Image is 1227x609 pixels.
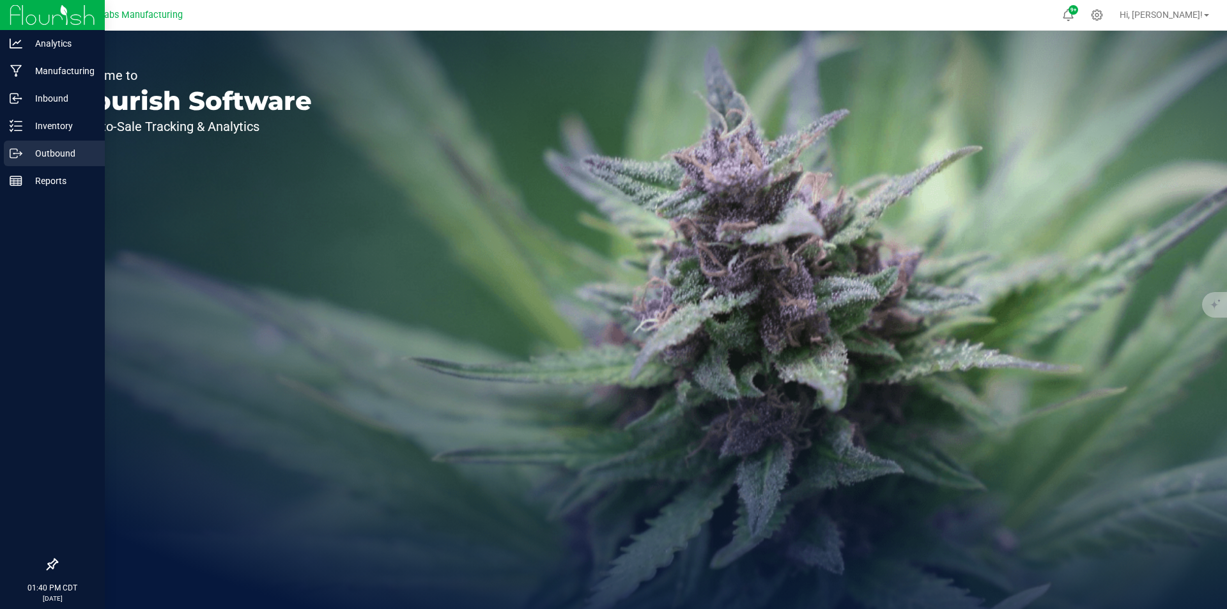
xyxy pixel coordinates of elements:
p: [DATE] [6,594,99,603]
p: Outbound [22,146,99,161]
inline-svg: Reports [10,174,22,187]
inline-svg: Inbound [10,92,22,105]
div: Manage settings [1089,9,1105,21]
p: Reports [22,173,99,189]
inline-svg: Inventory [10,119,22,132]
p: Welcome to [69,69,312,82]
inline-svg: Manufacturing [10,65,22,77]
p: Inbound [22,91,99,106]
p: Inventory [22,118,99,134]
inline-svg: Outbound [10,147,22,160]
p: 01:40 PM CDT [6,582,99,594]
p: Analytics [22,36,99,51]
span: Hi, [PERSON_NAME]! [1120,10,1203,20]
span: Teal Labs Manufacturing [79,10,183,20]
p: Manufacturing [22,63,99,79]
inline-svg: Analytics [10,37,22,50]
p: Seed-to-Sale Tracking & Analytics [69,120,312,133]
p: Flourish Software [69,88,312,114]
span: 9+ [1070,8,1076,13]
